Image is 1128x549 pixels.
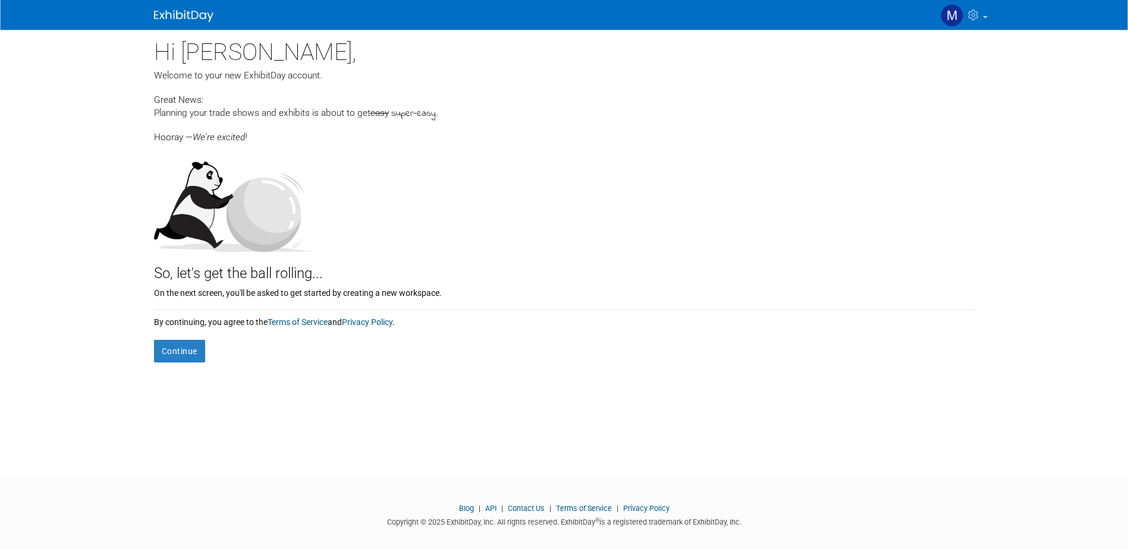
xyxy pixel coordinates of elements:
[154,340,205,362] button: Continue
[342,317,392,327] a: Privacy Policy
[623,504,670,513] a: Privacy Policy
[370,108,389,118] span: easy
[154,284,975,299] div: On the next screen, you'll be asked to get started by creating a new workspace.
[154,30,975,69] div: Hi [PERSON_NAME],
[485,504,497,513] a: API
[154,150,315,252] img: Let's get the ball rolling
[154,121,975,144] div: Hooray —
[154,252,975,284] div: So, let's get the ball rolling...
[508,504,545,513] a: Contact Us
[476,504,483,513] span: |
[614,504,621,513] span: |
[268,317,328,327] a: Terms of Service
[154,310,975,328] div: By continuing, you agree to the and .
[193,132,247,143] span: We're excited!
[941,4,963,27] img: Madelyn Tipsword
[391,107,436,121] span: super-easy
[154,93,975,106] div: Great News:
[546,504,554,513] span: |
[154,106,975,121] div: Planning your trade shows and exhibits is about to get .
[595,517,599,523] sup: ®
[154,10,213,22] img: ExhibitDay
[154,69,975,82] div: Welcome to your new ExhibitDay account.
[556,504,612,513] a: Terms of Service
[459,504,474,513] a: Blog
[498,504,506,513] span: |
